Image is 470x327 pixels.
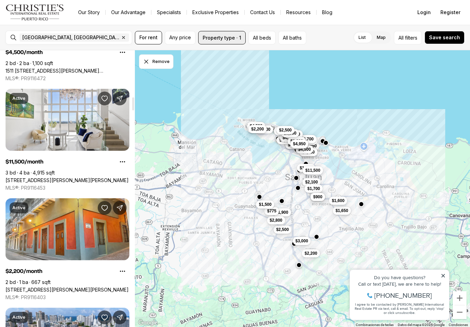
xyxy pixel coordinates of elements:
[290,138,303,144] span: $2,900
[453,305,467,319] button: Alejar
[6,4,64,21] img: logo
[9,42,98,55] span: I agree to be contacted by [PERSON_NAME] International Real Estate PR via text, call & email. To ...
[113,92,127,105] button: Share Property
[440,10,460,15] span: Register
[436,6,464,19] button: Register
[298,146,311,152] span: $4,500
[274,225,292,234] button: $2,500
[151,8,186,17] a: Specialists
[245,8,280,17] button: Contact Us
[310,193,325,201] button: $900
[6,177,129,183] a: 120 Ave Carlos Chardon QUANTUM METROCENTER #2601, SAN JUAN PR, 00907
[169,35,191,40] span: Any price
[288,137,306,145] button: $2,900
[302,149,315,155] span: $1,250
[116,155,129,169] button: Property options
[305,168,320,173] span: $11,500
[276,126,295,134] button: $2,500
[298,135,317,143] button: $2,700
[288,142,301,147] span: $6,000
[281,8,316,17] a: Resources
[417,10,431,15] span: Login
[267,208,276,214] span: $775
[187,8,244,17] a: Exclusive Properties
[296,238,308,244] span: $3,000
[113,201,127,215] button: Share Property
[329,197,347,205] button: $1,600
[449,323,468,327] a: Condiciones (se abre en una nueva pestaña)
[116,264,129,278] button: Property options
[293,237,311,245] button: $3,000
[299,137,318,145] button: $3,200
[139,54,173,69] button: Dismiss drawing
[250,123,263,129] span: $4,500
[270,218,282,223] span: $2,800
[278,31,306,44] button: All baths
[305,250,317,256] span: $2,200
[277,128,289,134] span: $7,500
[255,125,273,134] button: $3,500
[7,15,99,20] div: Do you have questions?
[280,133,298,141] button: $4,000
[429,35,460,40] span: Save search
[290,140,308,148] button: $3,900
[139,35,158,40] span: For rent
[398,323,445,327] span: Datos del mapa ©2025 Google
[305,184,323,193] button: $1,700
[276,209,288,215] span: $1,900
[335,208,348,213] span: $1,650
[28,32,86,39] span: [PHONE_NUMBER]
[247,124,265,133] button: $4,250
[305,179,318,184] span: $2,100
[398,34,404,41] span: All
[302,166,323,175] button: $11,500
[453,291,467,305] button: Acercar
[279,127,292,133] span: $2,500
[353,31,371,44] label: List
[290,140,309,148] button: $4,950
[256,200,274,209] button: $1,500
[12,205,25,211] p: Active
[297,164,315,172] button: $1,600
[371,31,391,44] label: Map
[248,125,267,133] button: $2,200
[22,35,119,40] span: [GEOGRAPHIC_DATA], [GEOGRAPHIC_DATA], [GEOGRAPHIC_DATA]
[98,92,111,105] button: Save Property: 120 Ave Carlos Chardon QUANTUM METROCENTER #2601
[6,68,129,74] a: 1511 AVENIDA JUAN PONCE DE LEÓN CIUDADELA TORRE 800 #861, SAN JUAN PR, 00909
[248,31,276,44] button: All beds
[274,127,292,135] button: $7,500
[281,129,299,137] button: $9,500
[106,8,151,17] a: Our Advantage
[198,31,246,44] button: Property type · 1
[285,140,303,149] button: $6,000
[267,216,285,224] button: $2,800
[282,135,295,140] span: $4,000
[98,310,111,324] button: Save Property: 172 CALLE TAFT #102
[12,315,25,320] p: Active
[113,310,127,324] button: Share Property
[302,138,315,144] span: $3,200
[279,137,292,143] span: $2,600
[165,31,195,44] button: Any price
[116,45,129,59] button: Property options
[307,186,320,191] span: $1,700
[259,202,271,207] span: $1,500
[264,207,279,215] button: $775
[299,148,318,156] button: $1,250
[6,287,129,293] a: 315 CALLE DE TETUAN, GAMBARO CONDO #3C, SAN JUAN PR, 00901
[300,165,312,171] span: $1,600
[301,136,314,142] span: $2,700
[317,8,338,17] a: Blog
[276,227,289,232] span: $2,500
[332,198,344,203] span: $1,600
[73,8,105,17] a: Our Story
[251,126,264,131] span: $2,200
[293,141,306,147] span: $4,950
[12,96,25,101] p: Active
[313,194,322,200] span: $900
[413,6,435,19] button: Login
[273,208,291,216] button: $1,900
[247,122,265,130] button: $4,500
[277,136,295,144] button: $2,600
